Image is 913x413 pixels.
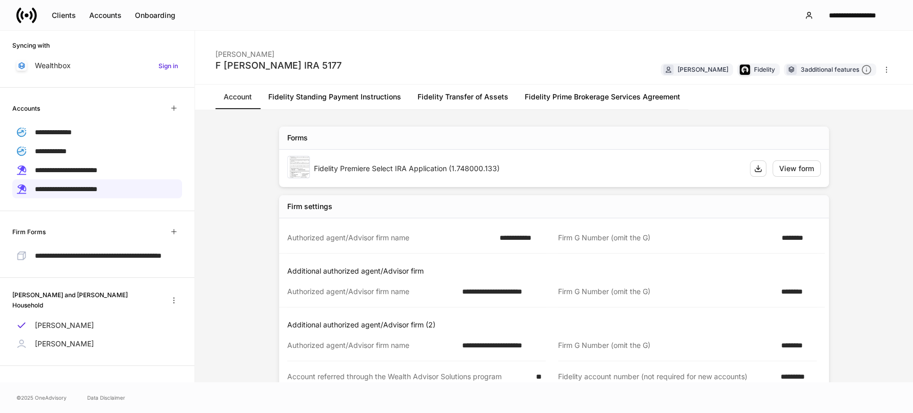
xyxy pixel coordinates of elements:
div: Fidelity Premiere Select IRA Application (1.748000.133) [314,163,742,174]
a: Fidelity Prime Brokerage Services Agreement [517,85,688,109]
a: Data Disclaimer [87,394,125,402]
a: [PERSON_NAME] [12,335,182,353]
h6: Firm Forms [12,227,46,237]
p: [PERSON_NAME] [35,320,94,331]
div: [PERSON_NAME] [678,65,728,74]
div: F [PERSON_NAME] IRA 5177 [215,59,342,72]
h6: Accounts [12,104,40,113]
div: Account referred through the Wealth Advisor Solutions program [287,371,530,382]
p: [PERSON_NAME] [35,339,94,349]
a: Fidelity Transfer of Assets [409,85,517,109]
a: [PERSON_NAME] [12,316,182,335]
a: WealthboxSign in [12,56,182,75]
div: View form [779,163,814,174]
button: Clients [45,7,83,24]
div: Authorized agent/Advisor firm name [287,286,456,297]
p: Additional authorized agent/Advisor firm (2) [287,320,825,330]
a: Fidelity Standing Payment Instructions [260,85,409,109]
div: Onboarding [135,10,175,20]
div: Accounts [89,10,122,20]
a: Account [215,85,260,109]
button: View form [772,160,821,177]
button: Onboarding [128,7,182,24]
div: Authorized agent/Advisor firm name [287,233,493,243]
div: Firm G Number (omit the G) [558,286,775,297]
span: © 2025 OneAdvisory [16,394,67,402]
button: Accounts [83,7,128,24]
div: [PERSON_NAME] [215,43,342,59]
div: Fidelity account number (not required for new accounts) [558,371,775,382]
h6: Sign in [158,61,178,71]
div: Fidelity [754,65,775,74]
div: Authorized agent/Advisor firm name [287,340,456,350]
div: Forms [287,133,308,143]
h6: Syncing with [12,40,50,50]
p: Additional authorized agent/Advisor firm [287,266,825,276]
h6: [PERSON_NAME] and [PERSON_NAME] Household [12,290,157,309]
div: Firm G Number (omit the G) [558,340,775,350]
div: Firm settings [287,201,332,212]
div: Firm G Number (omit the G) [558,233,775,243]
div: 3 additional features [801,65,871,75]
div: Clients [52,10,76,20]
p: Wealthbox [35,60,71,71]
